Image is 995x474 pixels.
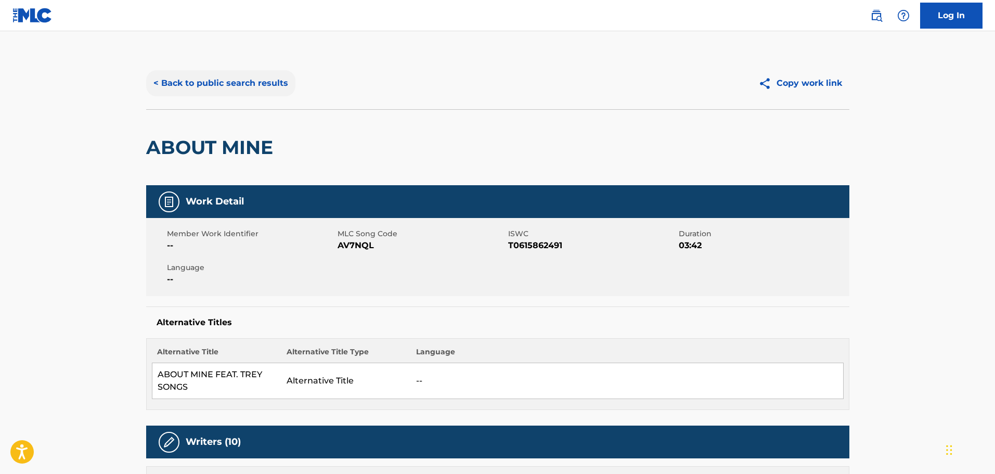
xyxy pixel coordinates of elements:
[751,70,849,96] button: Copy work link
[152,347,281,363] th: Alternative Title
[508,239,676,252] span: T0615862491
[758,77,777,90] img: Copy work link
[338,239,506,252] span: AV7NQL
[679,228,847,239] span: Duration
[146,70,295,96] button: < Back to public search results
[338,228,506,239] span: MLC Song Code
[508,228,676,239] span: ISWC
[167,228,335,239] span: Member Work Identifier
[897,9,910,22] img: help
[186,196,244,208] h5: Work Detail
[12,8,53,23] img: MLC Logo
[167,239,335,252] span: --
[167,262,335,273] span: Language
[893,5,914,26] div: Help
[157,317,839,328] h5: Alternative Titles
[943,424,995,474] iframe: Chat Widget
[679,239,847,252] span: 03:42
[411,363,843,399] td: --
[870,9,883,22] img: search
[281,347,411,363] th: Alternative Title Type
[281,363,411,399] td: Alternative Title
[163,196,175,208] img: Work Detail
[946,434,952,466] div: Drag
[146,136,278,159] h2: ABOUT MINE
[866,5,887,26] a: Public Search
[411,347,843,363] th: Language
[167,273,335,286] span: --
[186,436,241,448] h5: Writers (10)
[152,363,281,399] td: ABOUT MINE FEAT. TREY SONGS
[163,436,175,449] img: Writers
[920,3,983,29] a: Log In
